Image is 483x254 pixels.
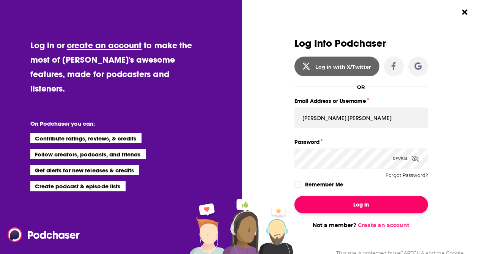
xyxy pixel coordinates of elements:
div: Not a member? [294,222,428,229]
button: Close Button [458,5,472,19]
img: Podchaser - Follow, Share and Rate Podcasts [8,227,80,242]
a: create an account [67,40,142,50]
label: Remember Me [305,180,343,189]
div: OR [357,84,365,90]
a: Podchaser - Follow, Share and Rate Podcasts [8,227,74,242]
label: Password [294,137,428,147]
h3: Log Into Podchaser [294,38,428,49]
button: Forgot Password? [385,173,428,178]
li: Contribute ratings, reviews, & credits [30,133,142,143]
button: Log in with X/Twitter [294,57,379,76]
li: Follow creators, podcasts, and friends [30,149,146,159]
label: Email Address or Username [294,96,428,106]
li: Get alerts for new releases & credits [30,165,139,175]
a: Create an account [358,222,409,229]
li: On Podchaser you can: [30,120,182,127]
button: Log In [294,196,428,213]
li: Create podcast & episode lists [30,181,126,191]
div: Reveal [393,148,419,169]
div: Log in with X/Twitter [315,64,371,70]
input: Email Address or Username [294,107,428,128]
